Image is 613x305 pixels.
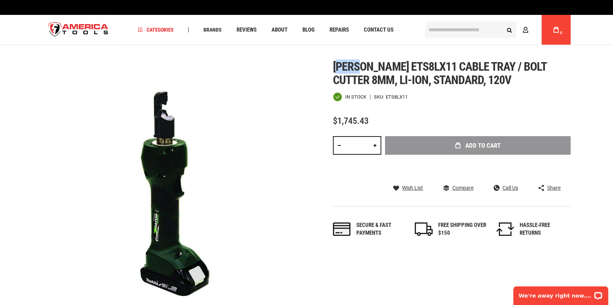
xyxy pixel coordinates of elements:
a: Contact Us [360,25,397,35]
span: Blog [302,27,315,33]
a: Blog [299,25,318,35]
div: Availability [333,92,366,102]
span: Contact Us [364,27,394,33]
a: 0 [549,15,563,45]
iframe: LiveChat chat widget [508,282,613,305]
a: Compare [443,184,473,191]
span: Brands [203,27,222,32]
span: [PERSON_NAME] ets8lx11 cable tray / bolt cutter 8mm, li-ion, standard, 120v [333,60,546,87]
a: Repairs [326,25,352,35]
span: Reviews [237,27,257,33]
div: Secure & fast payments [356,221,405,237]
img: America Tools [42,16,115,44]
a: Brands [200,25,225,35]
img: payments [333,222,351,236]
span: Categories [138,27,174,32]
iframe: Secure express checkout frame [383,157,572,179]
div: HASSLE-FREE RETURNS [520,221,568,237]
strong: SKU [374,94,386,99]
span: Compare [452,185,473,190]
span: Wish List [402,185,423,190]
img: returns [496,222,514,236]
span: 0 [560,31,562,35]
div: ETS8LX11 [386,94,408,99]
button: Search [502,23,516,37]
span: Repairs [330,27,349,33]
a: Call Us [494,184,518,191]
span: Call Us [503,185,518,190]
span: About [272,27,288,33]
a: Wish List [393,184,423,191]
a: Reviews [233,25,260,35]
div: FREE SHIPPING OVER $150 [438,221,487,237]
a: store logo [42,16,115,44]
span: In stock [345,94,366,99]
span: $1,745.43 [333,116,369,126]
span: Share [547,185,561,190]
a: About [268,25,291,35]
img: shipping [415,222,433,236]
a: Categories [135,25,177,35]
